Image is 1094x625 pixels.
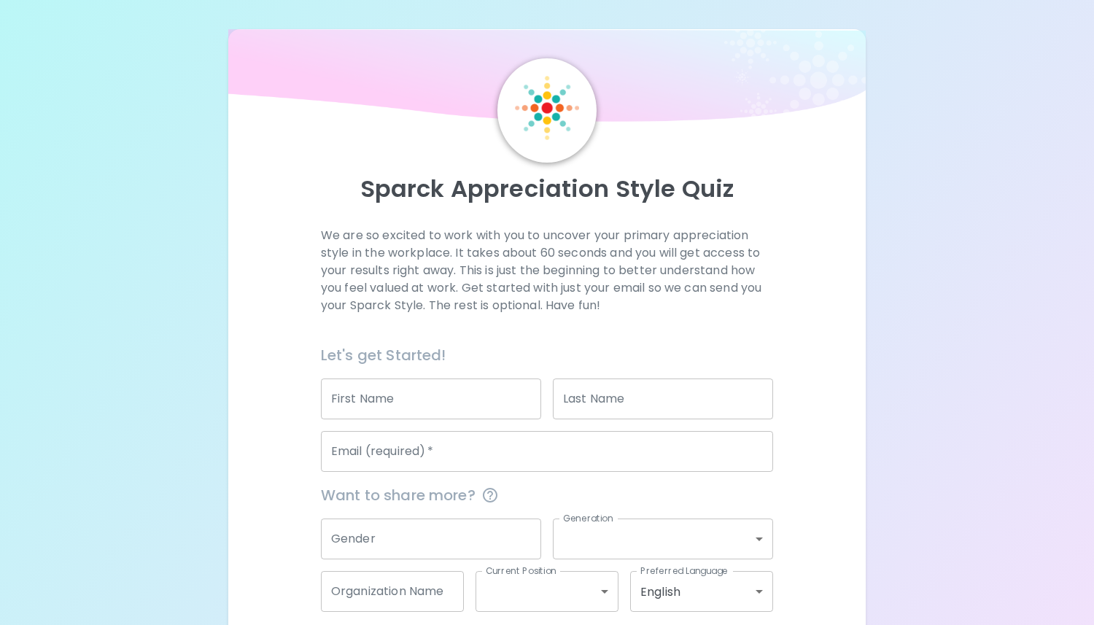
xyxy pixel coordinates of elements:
[640,564,728,577] label: Preferred Language
[321,227,773,314] p: We are so excited to work with you to uncover your primary appreciation style in the workplace. I...
[630,571,773,612] div: English
[486,564,556,577] label: Current Position
[481,486,499,504] svg: This information is completely confidential and only used for aggregated appreciation studies at ...
[228,29,866,130] img: wave
[515,76,579,140] img: Sparck Logo
[321,343,773,367] h6: Let's get Started!
[563,512,613,524] label: Generation
[321,484,773,507] span: Want to share more?
[246,174,849,203] p: Sparck Appreciation Style Quiz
